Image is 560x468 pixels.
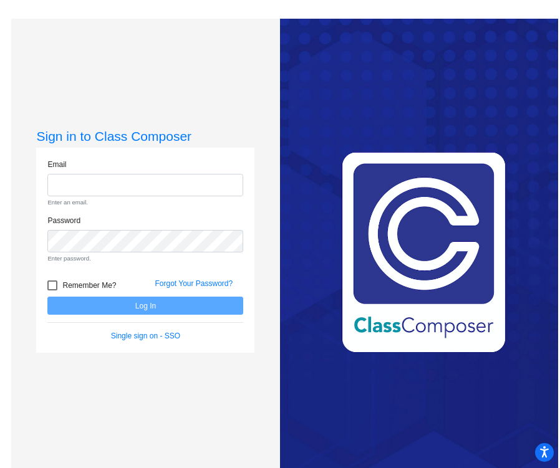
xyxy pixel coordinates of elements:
[47,198,243,207] small: Enter an email.
[36,128,254,144] h3: Sign in to Class Composer
[47,159,66,170] label: Email
[47,254,243,263] small: Enter password.
[111,332,180,340] a: Single sign on - SSO
[47,215,80,226] label: Password
[155,279,233,288] a: Forgot Your Password?
[47,297,243,315] button: Log In
[62,278,116,293] span: Remember Me?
